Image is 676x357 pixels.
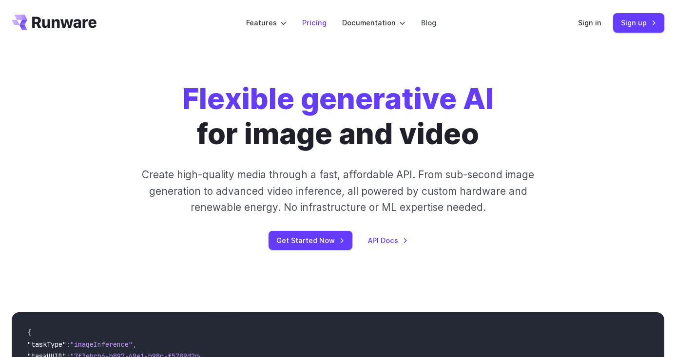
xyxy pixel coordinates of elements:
h1: for image and video [182,81,494,151]
a: Pricing [302,17,327,28]
a: API Docs [368,235,408,246]
a: Get Started Now [269,231,352,250]
a: Sign in [578,17,601,28]
strong: Flexible generative AI [182,81,494,116]
a: Sign up [613,13,664,32]
a: Go to / [12,15,97,30]
label: Features [246,17,287,28]
span: "taskType" [27,340,66,349]
p: Create high-quality media through a fast, affordable API. From sub-second image generation to adv... [129,167,547,215]
label: Documentation [342,17,406,28]
span: { [27,328,31,337]
a: Blog [421,17,436,28]
span: : [66,340,70,349]
span: "imageInference" [70,340,133,349]
span: , [133,340,136,349]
